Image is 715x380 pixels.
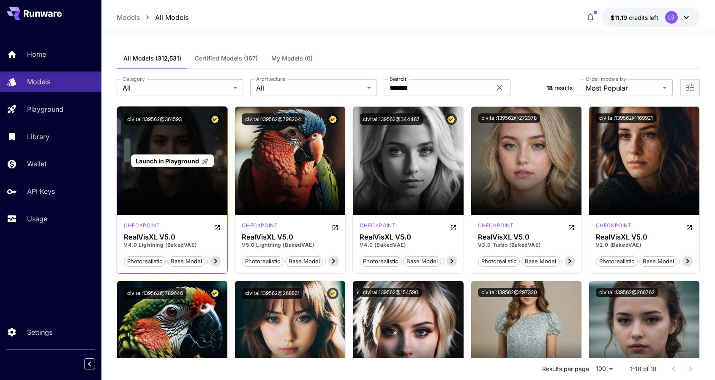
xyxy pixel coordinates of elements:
span: All Models (312,531) [123,55,181,62]
button: base model [639,256,677,267]
button: base model [167,256,205,267]
p: Models [27,77,50,87]
a: Models [117,12,140,22]
span: All [123,83,230,93]
button: Open in CivitAI [450,222,457,232]
button: photorealistic [360,256,401,267]
label: Architecture [256,75,285,83]
button: woman [443,256,469,267]
span: photorealistic [360,257,401,266]
p: V4.0 (BakedVAE) [360,241,456,249]
p: API Keys [27,186,55,196]
p: checkpoint [596,222,632,229]
span: base model [286,257,323,266]
button: civitai:139562@361593 [124,113,185,125]
span: My Models (0) [271,55,313,62]
span: photorealistic [124,257,165,266]
span: credits left [629,14,658,21]
button: civitai:139562@789646 [124,288,186,299]
button: civitai:139562@154590 [360,288,422,297]
button: civitai:139562@798204 [242,113,305,125]
div: $11.1903 [611,13,658,22]
div: SDXL 1.0 [596,222,632,232]
button: $11.1903LS [602,8,700,27]
div: SDXL Lightning [124,222,160,232]
label: Order models by [586,75,626,83]
div: Collapse sidebar [90,356,101,372]
span: base model [404,257,441,266]
a: All Models [155,12,188,22]
p: Wallet [27,159,46,169]
span: 18 [546,84,553,91]
p: V4.0 Lightning (BakedVAE) [124,241,221,249]
button: woman [679,256,705,267]
button: base model [403,256,441,267]
span: woman [325,257,351,266]
span: woman [443,257,469,266]
span: Launch in Playground [136,157,199,165]
button: Open in CivitAI [686,222,693,232]
h3: RealVisXL V5.0 [124,233,221,241]
button: Open more filters [685,83,695,93]
button: woman [561,256,587,267]
span: base model [168,257,205,266]
span: $11.19 [611,14,629,21]
span: woman [562,257,587,266]
div: LS [665,11,678,24]
button: photorealistic [478,256,520,267]
div: 100 [592,363,616,375]
button: civitai:139562@272378 [478,113,540,123]
button: civitai:139562@268861 [242,288,303,299]
p: V5.0 Lightning (BakedVAE) [242,241,338,249]
span: Certified Models (167) [195,55,258,62]
label: Category [123,75,145,83]
p: V3.0 Turbo (BakedVAE) [478,241,575,249]
button: woman [325,256,351,267]
span: photorealistic [478,257,519,266]
div: SDXL Turbo [478,222,514,232]
h3: RealVisXL V5.0 [360,233,456,241]
h3: RealVisXL V5.0 [596,233,693,241]
span: woman [207,257,233,266]
button: Certified Model – Vetted for best performance and includes a commercial license. [209,288,221,299]
div: RealVisXL V5.0 [478,233,575,241]
button: civitai:139562@297320 [478,288,540,297]
span: base model [522,257,559,266]
p: V2.0 (BakedVAE) [596,241,693,249]
div: SDXL Lightning [242,222,278,232]
span: All [256,83,363,93]
h3: RealVisXL V5.0 [242,233,338,241]
p: Settings [27,327,52,337]
button: photorealistic [242,256,284,267]
button: civitai:139562@266762 [596,288,658,297]
p: checkpoint [124,222,160,229]
button: Certified Model – Vetted for best performance and includes a commercial license. [209,113,221,125]
button: civitai:139562@344487 [360,113,423,125]
p: 1–18 of 18 [630,365,657,373]
label: Search [390,75,406,83]
a: Launch in Playground [131,154,213,168]
button: Certified Model – Vetted for best performance and includes a commercial license. [445,113,457,125]
button: Collapse sidebar [84,358,95,369]
nav: breadcrumb [117,12,188,22]
button: photorealistic [124,256,166,267]
button: base model [521,256,559,267]
button: photorealistic [596,256,638,267]
div: SDXL 1.0 [360,222,396,232]
span: woman [680,257,705,266]
p: Home [27,49,46,59]
button: base model [285,256,323,267]
button: Open in CivitAI [214,222,221,232]
span: photorealistic [242,257,283,266]
p: Results per page [542,365,589,373]
p: Library [27,132,49,142]
button: Open in CivitAI [332,222,338,232]
p: Usage [27,214,47,224]
p: checkpoint [478,222,514,229]
span: base model [640,257,677,266]
span: results [554,84,573,91]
